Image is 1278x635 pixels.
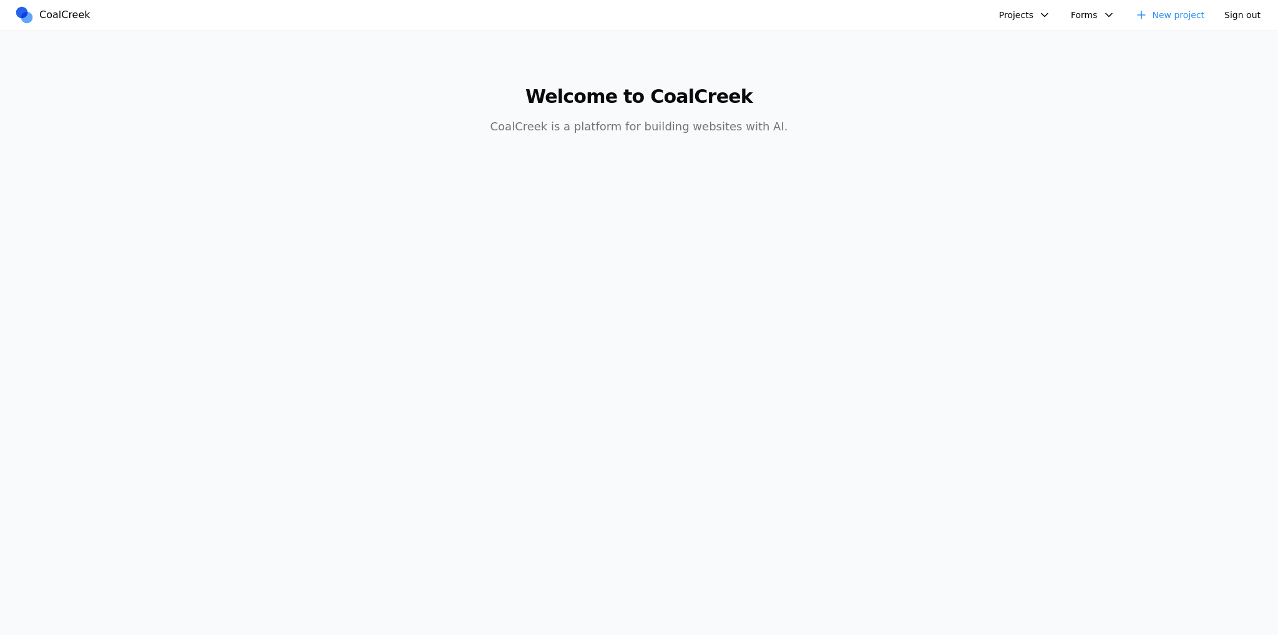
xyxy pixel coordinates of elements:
button: Forms [1063,5,1123,25]
p: CoalCreek is a platform for building websites with AI. [399,118,879,135]
span: CoalCreek [39,7,90,22]
button: Sign out [1217,5,1268,25]
a: CoalCreek [14,6,95,24]
h1: Welcome to CoalCreek [399,85,879,108]
button: Projects [992,5,1058,25]
a: New project [1128,5,1212,25]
